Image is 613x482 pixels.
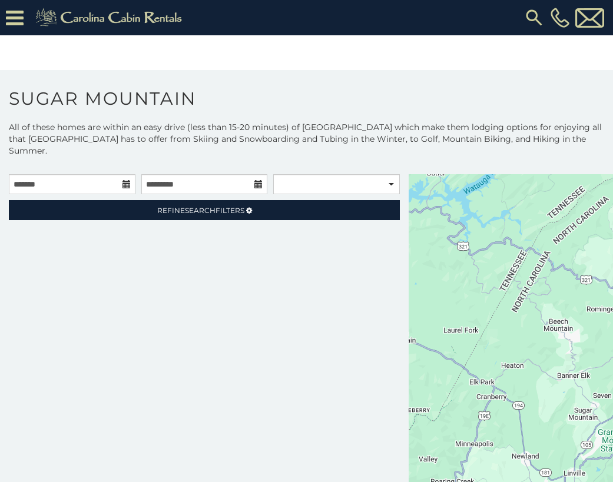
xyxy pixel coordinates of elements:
[29,6,192,29] img: Khaki-logo.png
[548,8,572,28] a: [PHONE_NUMBER]
[157,206,244,215] span: Refine Filters
[185,206,216,215] span: Search
[523,7,545,28] img: search-regular.svg
[9,200,400,220] a: RefineSearchFilters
